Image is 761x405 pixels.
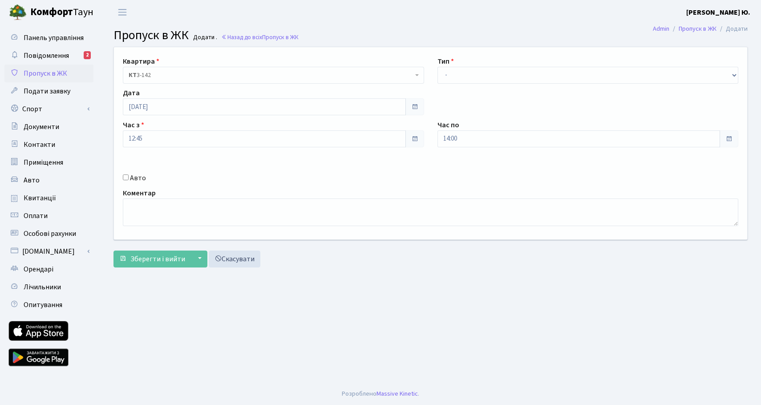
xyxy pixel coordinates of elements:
[24,122,59,132] span: Документи
[123,67,424,84] span: <b>КТ</b>&nbsp;&nbsp;&nbsp;&nbsp;3-142
[716,24,748,34] li: Додати
[686,8,750,17] b: [PERSON_NAME] Ю.
[4,136,93,154] a: Контакти
[24,69,67,78] span: Пропуск в ЖК
[679,24,716,33] a: Пропуск в ЖК
[376,389,418,398] a: Massive Kinetic
[4,65,93,82] a: Пропуск в ЖК
[113,26,189,44] span: Пропуск в ЖК
[24,211,48,221] span: Оплати
[24,193,56,203] span: Квитанції
[342,389,419,399] div: Розроблено .
[123,88,140,98] label: Дата
[4,100,93,118] a: Спорт
[24,33,84,43] span: Панель управління
[24,282,61,292] span: Лічильники
[191,34,217,41] small: Додати .
[130,173,146,183] label: Авто
[653,24,669,33] a: Admin
[84,51,91,59] div: 2
[130,254,185,264] span: Зберегти і вийти
[221,33,299,41] a: Назад до всіхПропуск в ЖК
[4,260,93,278] a: Орендарі
[24,158,63,167] span: Приміщення
[4,82,93,100] a: Подати заявку
[4,189,93,207] a: Квитанції
[4,296,93,314] a: Опитування
[4,47,93,65] a: Повідомлення2
[123,120,144,130] label: Час з
[24,264,53,274] span: Орендарі
[640,20,761,38] nav: breadcrumb
[4,225,93,243] a: Особові рахунки
[262,33,299,41] span: Пропуск в ЖК
[4,154,93,171] a: Приміщення
[123,56,159,67] label: Квартира
[24,175,40,185] span: Авто
[4,118,93,136] a: Документи
[24,229,76,239] span: Особові рахунки
[30,5,73,19] b: Комфорт
[4,29,93,47] a: Панель управління
[30,5,93,20] span: Таун
[437,56,454,67] label: Тип
[129,71,137,80] b: КТ
[4,243,93,260] a: [DOMAIN_NAME]
[4,207,93,225] a: Оплати
[129,71,413,80] span: <b>КТ</b>&nbsp;&nbsp;&nbsp;&nbsp;3-142
[209,251,260,267] a: Скасувати
[686,7,750,18] a: [PERSON_NAME] Ю.
[4,278,93,296] a: Лічильники
[24,51,69,61] span: Повідомлення
[24,300,62,310] span: Опитування
[24,140,55,150] span: Контакти
[111,5,134,20] button: Переключити навігацію
[437,120,459,130] label: Час по
[24,86,70,96] span: Подати заявку
[4,171,93,189] a: Авто
[9,4,27,21] img: logo.png
[113,251,191,267] button: Зберегти і вийти
[123,188,156,198] label: Коментар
